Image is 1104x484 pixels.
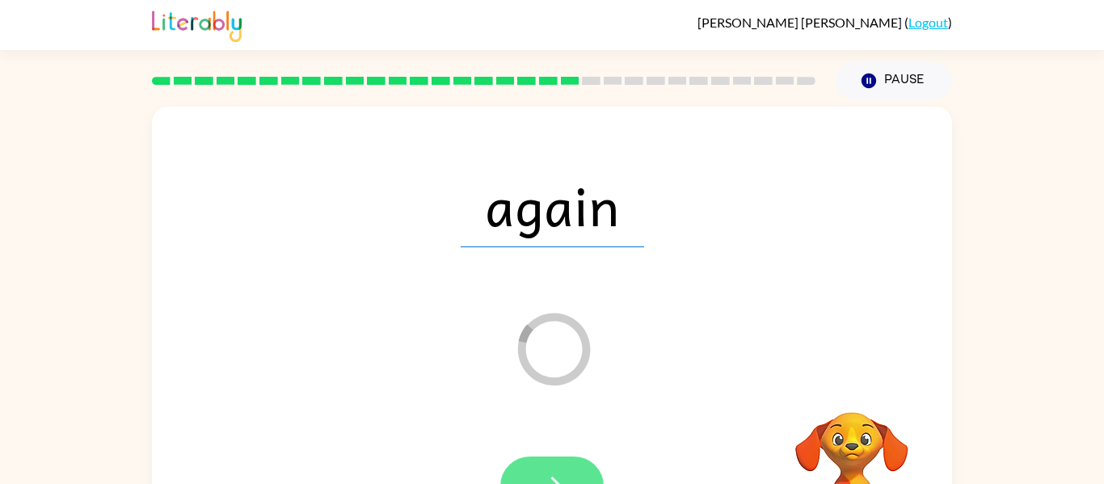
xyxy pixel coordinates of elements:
[697,15,952,30] div: ( )
[152,6,242,42] img: Literably
[835,62,952,99] button: Pause
[908,15,948,30] a: Logout
[461,163,644,247] span: again
[697,15,904,30] span: [PERSON_NAME] [PERSON_NAME]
